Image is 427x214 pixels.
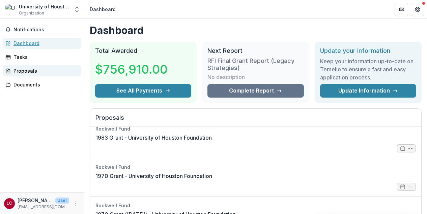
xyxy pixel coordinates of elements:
[90,24,422,36] h1: Dashboard
[3,38,81,49] a: Dashboard
[207,47,304,55] h2: Next Report
[3,24,81,35] button: Notifications
[19,3,69,10] div: University of Houston Foundation
[207,73,245,81] p: No description
[72,200,80,208] button: More
[95,172,212,180] a: 1970 Grant - University of Houston Foundation
[13,40,76,47] div: Dashboard
[95,47,191,55] h2: Total Awarded
[207,57,304,72] h3: RFI Final Grant Report (Legacy Strategies)
[320,57,416,81] h3: Keep your information up-to-date on Temelio to ensure a fast and easy application process.
[18,204,69,210] p: [EMAIL_ADDRESS][DOMAIN_NAME]
[55,198,69,204] p: User
[13,81,76,88] div: Documents
[13,27,79,33] span: Notifications
[13,53,76,61] div: Tasks
[411,3,424,16] button: Get Help
[7,201,12,206] div: Liz Chavez
[95,134,212,142] a: 1983 Grant - University of Houston Foundation
[72,3,82,16] button: Open entity switcher
[13,67,76,74] div: Proposals
[207,84,304,98] a: Complete Report
[395,3,408,16] button: Partners
[5,4,16,15] img: University of Houston Foundation
[95,84,191,98] button: See All Payments
[3,79,81,90] a: Documents
[95,114,416,127] h2: Proposals
[320,47,416,55] h2: Update your information
[19,10,44,16] span: Organization
[95,60,168,78] h3: $756,910.00
[18,197,53,204] p: [PERSON_NAME]
[3,65,81,76] a: Proposals
[87,4,118,14] nav: breadcrumb
[90,6,116,13] div: Dashboard
[3,51,81,63] a: Tasks
[320,84,416,98] a: Update Information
